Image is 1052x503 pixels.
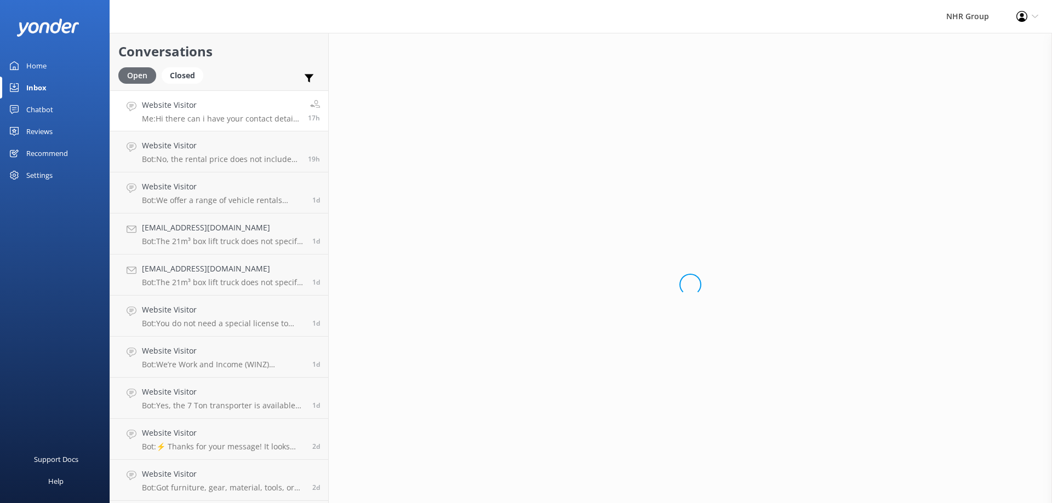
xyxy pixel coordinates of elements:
[142,277,304,287] p: Bot: The 21m³ box lift truck does not specify unlimited kilometres in the provided details.
[48,470,64,492] div: Help
[312,195,320,205] span: Sep 30 2025 09:48am (UTC +13:00) Pacific/Auckland
[110,131,328,172] a: Website VisitorBot:No, the rental price does not include fuel. If the vehicle is returned without...
[26,120,53,142] div: Reviews
[110,213,328,255] a: [EMAIL_ADDRESS][DOMAIN_NAME]Bot:The 21m³ box lift truck does not specify unlimited kilometres in ...
[142,442,304,452] p: Bot: ⚡ Thanks for your message! It looks like this one might be best handled by our team directly...
[142,154,300,164] p: Bot: No, the rental price does not include fuel. If the vehicle is returned without a full tank, ...
[312,483,320,492] span: Sep 29 2025 12:55am (UTC +13:00) Pacific/Auckland
[110,419,328,460] a: Website VisitorBot:⚡ Thanks for your message! It looks like this one might be best handled by our...
[142,99,300,111] h4: Website Visitor
[142,345,304,357] h4: Website Visitor
[142,222,304,234] h4: [EMAIL_ADDRESS][DOMAIN_NAME]
[142,360,304,369] p: Bot: We’re Work and Income (WINZ) registered suppliers, so you can trust us to help you with your...
[312,236,320,246] span: Sep 30 2025 02:17am (UTC +13:00) Pacific/Auckland
[312,360,320,369] span: Sep 29 2025 04:23pm (UTC +13:00) Pacific/Auckland
[142,195,304,205] p: Bot: We offer a range of vehicle rentals including compact, mid-size, full-size, and hybrid optio...
[26,55,47,77] div: Home
[142,468,304,480] h4: Website Visitor
[110,296,328,337] a: Website VisitorBot:You do not need a special license to hire an 18-seater minibus as long as you ...
[312,442,320,451] span: Sep 29 2025 09:45am (UTC +13:00) Pacific/Auckland
[142,181,304,193] h4: Website Visitor
[142,401,304,411] p: Bot: Yes, the 7 Ton transporter is available in [GEOGRAPHIC_DATA]. It is designed for moving cars...
[162,67,203,84] div: Closed
[26,164,53,186] div: Settings
[26,99,53,120] div: Chatbot
[16,19,79,37] img: yonder-white-logo.png
[142,427,304,439] h4: Website Visitor
[142,236,304,246] p: Bot: The 21m³ box lift truck does not specify unlimited kilometres in the knowledge base.
[110,337,328,378] a: Website VisitorBot:We’re Work and Income (WINZ) registered suppliers, so you can trust us to help...
[308,154,320,164] span: Sep 30 2025 02:42pm (UTC +13:00) Pacific/Auckland
[142,114,300,124] p: Me: Hi there can i have your contact details so we can explain you more
[110,460,328,501] a: Website VisitorBot:Got furniture, gear, material, tools, or freight to move? Take our quiz to fin...
[312,319,320,328] span: Sep 29 2025 08:45pm (UTC +13:00) Pacific/Auckland
[142,386,304,398] h4: Website Visitor
[308,113,320,123] span: Sep 30 2025 03:55pm (UTC +13:00) Pacific/Auckland
[26,142,68,164] div: Recommend
[110,255,328,296] a: [EMAIL_ADDRESS][DOMAIN_NAME]Bot:The 21m³ box lift truck does not specify unlimited kilometres in ...
[118,67,156,84] div: Open
[110,378,328,419] a: Website VisitorBot:Yes, the 7 Ton transporter is available in [GEOGRAPHIC_DATA]. It is designed f...
[142,319,304,328] p: Bot: You do not need a special license to hire an 18-seater minibus as long as you have a NZ full...
[118,69,162,81] a: Open
[142,483,304,493] p: Bot: Got furniture, gear, material, tools, or freight to move? Take our quiz to find the best veh...
[118,41,320,62] h2: Conversations
[312,401,320,410] span: Sep 29 2025 01:20pm (UTC +13:00) Pacific/Auckland
[142,304,304,316] h4: Website Visitor
[110,172,328,213] a: Website VisitorBot:We offer a range of vehicle rentals including compact, mid-size, full-size, an...
[162,69,209,81] a: Closed
[312,277,320,287] span: Sep 29 2025 09:50pm (UTC +13:00) Pacific/Auckland
[34,448,78,470] div: Support Docs
[26,77,47,99] div: Inbox
[110,90,328,131] a: Website VisitorMe:Hi there can i have your contact details so we can explain you more17h
[142,263,304,275] h4: [EMAIL_ADDRESS][DOMAIN_NAME]
[142,140,300,152] h4: Website Visitor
